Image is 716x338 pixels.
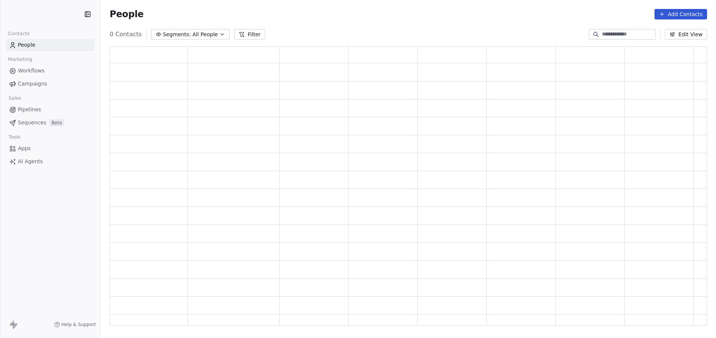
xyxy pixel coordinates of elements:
[5,54,35,65] span: Marketing
[6,155,94,168] a: AI Agents
[18,158,43,165] span: AI Agents
[62,322,96,328] span: Help & Support
[18,106,41,114] span: Pipelines
[234,29,265,40] button: Filter
[6,142,94,155] a: Apps
[18,41,35,49] span: People
[6,103,94,116] a: Pipelines
[5,93,25,104] span: Sales
[18,145,31,152] span: Apps
[6,117,94,129] a: SequencesBeta
[654,9,707,19] button: Add Contacts
[54,322,96,328] a: Help & Support
[18,67,45,75] span: Workflows
[192,31,218,38] span: All People
[5,131,23,143] span: Tools
[110,30,142,39] span: 0 Contacts
[18,80,47,88] span: Campaigns
[49,119,64,127] span: Beta
[110,9,144,20] span: People
[5,28,33,39] span: Contacts
[6,78,94,90] a: Campaigns
[665,29,707,40] button: Edit View
[163,31,191,38] span: Segments:
[6,65,94,77] a: Workflows
[18,119,46,127] span: Sequences
[6,39,94,51] a: People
